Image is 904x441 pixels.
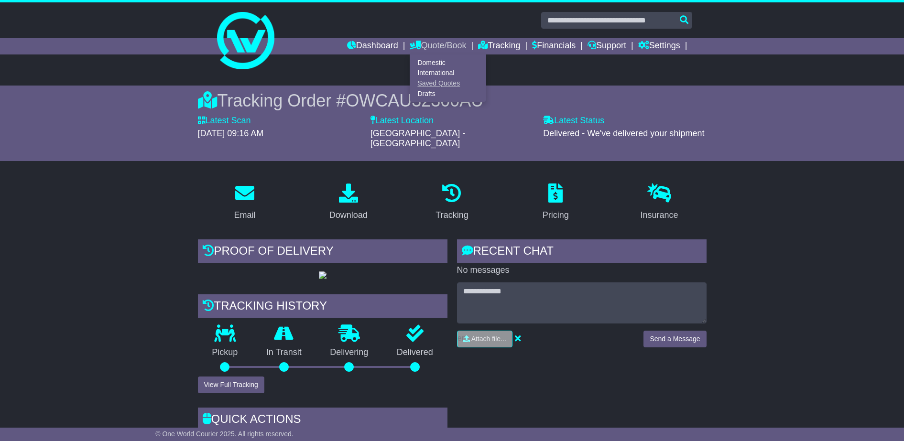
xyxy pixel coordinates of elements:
[198,347,252,358] p: Pickup
[370,129,465,149] span: [GEOGRAPHIC_DATA] - [GEOGRAPHIC_DATA]
[198,239,447,265] div: Proof of Delivery
[532,38,576,54] a: Financials
[429,180,474,225] a: Tracking
[543,116,604,126] label: Latest Status
[410,54,486,102] div: Quote/Book
[410,78,486,89] a: Saved Quotes
[638,38,680,54] a: Settings
[410,38,466,54] a: Quote/Book
[478,38,520,54] a: Tracking
[634,180,685,225] a: Insurance
[252,347,316,358] p: In Transit
[641,209,678,222] div: Insurance
[543,209,569,222] div: Pricing
[347,38,398,54] a: Dashboard
[588,38,626,54] a: Support
[370,116,434,126] label: Latest Location
[410,68,486,78] a: International
[319,271,327,279] img: GetPodImage
[198,116,251,126] label: Latest Scan
[346,91,483,110] span: OWCAU32300AU
[543,129,704,138] span: Delivered - We've delivered your shipment
[457,265,707,276] p: No messages
[457,239,707,265] div: RECENT CHAT
[198,376,264,393] button: View Full Tracking
[198,408,447,433] div: Quick Actions
[536,180,575,225] a: Pricing
[643,331,706,347] button: Send a Message
[198,90,707,111] div: Tracking Order #
[228,180,261,225] a: Email
[155,430,294,438] span: © One World Courier 2025. All rights reserved.
[382,347,447,358] p: Delivered
[198,129,264,138] span: [DATE] 09:16 AM
[316,347,383,358] p: Delivering
[410,57,486,68] a: Domestic
[436,209,468,222] div: Tracking
[198,294,447,320] div: Tracking history
[410,88,486,99] a: Drafts
[234,209,255,222] div: Email
[323,180,374,225] a: Download
[329,209,368,222] div: Download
